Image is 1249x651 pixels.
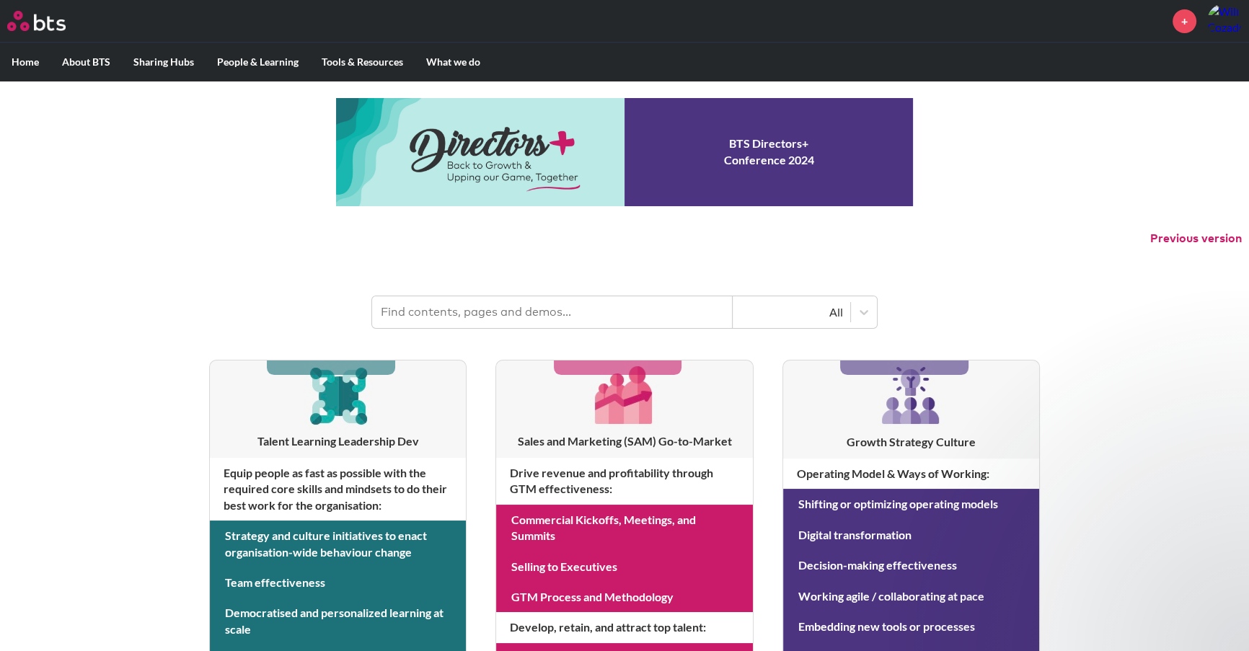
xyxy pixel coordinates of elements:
a: + [1173,9,1196,33]
label: About BTS [50,43,122,81]
h4: Equip people as fast as possible with the required core skills and mindsets to do their best work... [210,458,466,521]
img: [object Object] [304,360,372,429]
input: Find contents, pages and demos... [372,296,733,328]
a: Go home [7,11,92,31]
label: Sharing Hubs [122,43,206,81]
iframe: Intercom notifications message [961,356,1249,612]
label: Tools & Resources [310,43,415,81]
h3: Talent Learning Leadership Dev [210,433,466,449]
img: [object Object] [590,360,658,429]
h3: Sales and Marketing (SAM) Go-to-Market [496,433,752,449]
iframe: Intercom live chat [1200,602,1235,637]
h4: Develop, retain, and attract top talent : [496,612,752,642]
label: People & Learning [206,43,310,81]
a: Conference 2024 [336,98,913,206]
h4: Operating Model & Ways of Working : [783,459,1039,489]
label: What we do [415,43,492,81]
img: BTS Logo [7,11,66,31]
div: All [740,304,843,320]
button: Previous version [1150,231,1242,247]
img: Will Cozadd [1207,4,1242,38]
h3: Growth Strategy Culture [783,434,1039,450]
a: Profile [1207,4,1242,38]
h4: Drive revenue and profitability through GTM effectiveness : [496,458,752,505]
img: [object Object] [876,360,945,430]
